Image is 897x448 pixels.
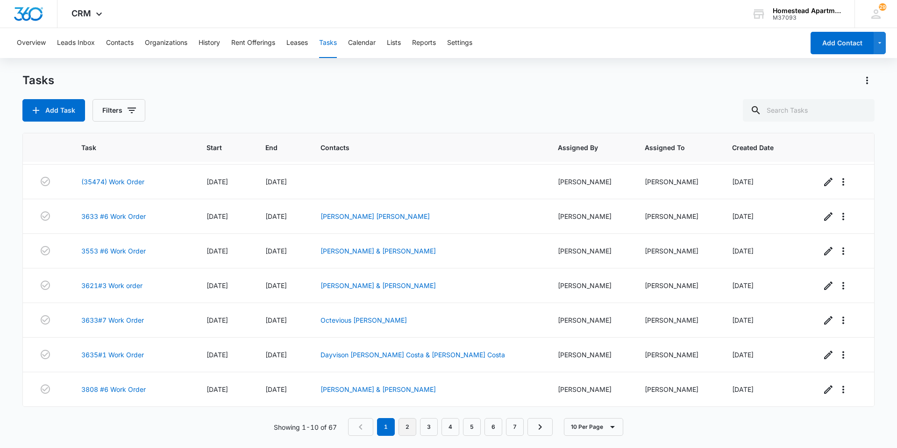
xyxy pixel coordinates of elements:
button: Reports [412,28,436,58]
div: [PERSON_NAME] [558,211,623,221]
span: End [265,143,285,152]
em: 1 [377,418,395,436]
button: Lists [387,28,401,58]
span: [DATE] [265,282,287,289]
a: 3553 #6 Work Order [81,246,146,256]
div: [PERSON_NAME] [558,350,623,360]
span: [DATE] [732,178,754,186]
span: Task [81,143,171,152]
span: Start [206,143,229,152]
input: Search Tasks [743,99,875,122]
a: 3633#7 Work Order [81,315,144,325]
a: Page 3 [420,418,438,436]
button: Contacts [106,28,134,58]
a: 3808 #6 Work Order [81,384,146,394]
div: [PERSON_NAME] [558,246,623,256]
span: CRM [71,8,91,18]
div: [PERSON_NAME] [645,246,710,256]
div: [PERSON_NAME] [558,384,623,394]
button: Overview [17,28,46,58]
a: 3633 #6 Work Order [81,211,146,221]
a: 3621#3 Work order [81,281,142,290]
div: [PERSON_NAME] [558,315,623,325]
span: [DATE] [265,385,287,393]
button: History [199,28,220,58]
span: [DATE] [206,247,228,255]
div: [PERSON_NAME] [645,281,710,290]
button: Filters [93,99,145,122]
span: [DATE] [732,282,754,289]
span: [DATE] [732,351,754,359]
a: [PERSON_NAME] & [PERSON_NAME] [320,282,436,289]
a: Next Page [527,418,553,436]
button: Organizations [145,28,187,58]
div: [PERSON_NAME] [645,350,710,360]
div: [PERSON_NAME] [645,211,710,221]
a: Page 5 [463,418,481,436]
a: Page 7 [506,418,524,436]
button: Leases [286,28,308,58]
button: Add Task [22,99,85,122]
button: 10 Per Page [564,418,623,436]
button: Settings [447,28,472,58]
span: [DATE] [265,247,287,255]
span: [DATE] [732,385,754,393]
div: [PERSON_NAME] [558,281,623,290]
button: Tasks [319,28,337,58]
div: notifications count [879,3,886,11]
span: [DATE] [732,316,754,324]
button: Add Contact [811,32,874,54]
a: [PERSON_NAME] & [PERSON_NAME] [320,385,436,393]
button: Actions [860,73,875,88]
span: [DATE] [206,316,228,324]
span: Assigned To [645,143,696,152]
button: Rent Offerings [231,28,275,58]
span: [DATE] [206,351,228,359]
span: Created Date [732,143,785,152]
span: [DATE] [206,385,228,393]
a: (35474) Work Order [81,177,144,187]
span: Assigned By [558,143,609,152]
nav: Pagination [348,418,553,436]
a: 3635#1 Work Order [81,350,144,360]
span: [DATE] [265,316,287,324]
h1: Tasks [22,73,54,87]
div: [PERSON_NAME] [558,177,623,187]
p: Showing 1-10 of 67 [274,422,337,432]
span: 29 [879,3,886,11]
span: [DATE] [265,351,287,359]
span: [DATE] [732,247,754,255]
a: Octevious [PERSON_NAME] [320,316,407,324]
span: [DATE] [206,178,228,186]
div: [PERSON_NAME] [645,384,710,394]
span: Contacts [320,143,522,152]
a: Page 6 [484,418,502,436]
span: [DATE] [265,178,287,186]
div: account id [773,14,841,21]
a: [PERSON_NAME] & [PERSON_NAME] [320,247,436,255]
a: Page 4 [441,418,459,436]
span: [DATE] [206,212,228,220]
a: Dayvison [PERSON_NAME] Costa & [PERSON_NAME] Costa [320,351,505,359]
span: [DATE] [206,282,228,289]
button: Leads Inbox [57,28,95,58]
div: [PERSON_NAME] [645,315,710,325]
button: Calendar [348,28,376,58]
a: [PERSON_NAME] [PERSON_NAME] [320,212,430,220]
span: [DATE] [265,212,287,220]
a: Page 2 [399,418,416,436]
span: [DATE] [732,212,754,220]
div: account name [773,7,841,14]
div: [PERSON_NAME] [645,177,710,187]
